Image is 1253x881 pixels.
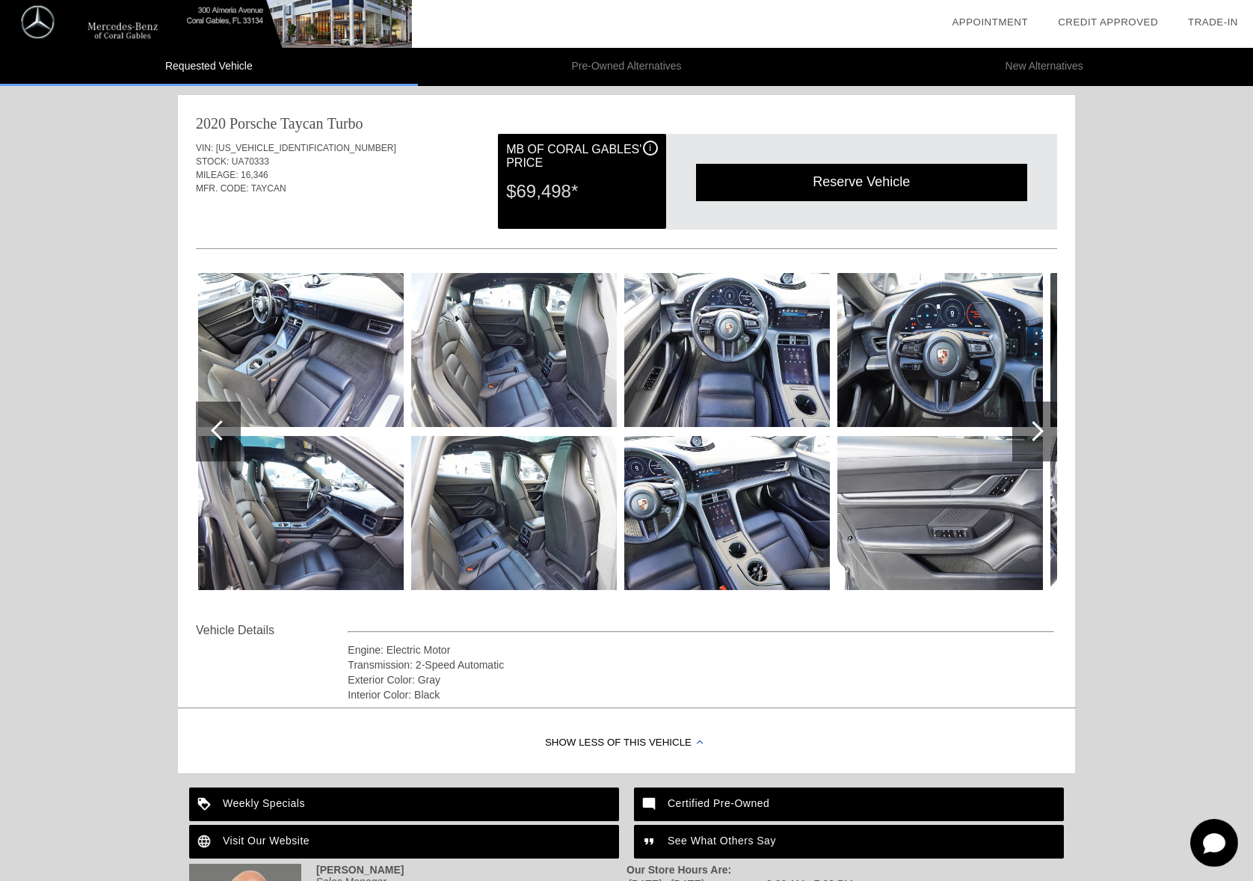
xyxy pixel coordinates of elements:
[348,657,1054,672] div: Transmission: 2-Speed Automatic
[634,825,1064,859] a: See What Others Say
[189,788,619,821] a: Weekly Specials
[634,788,668,821] img: ic_mode_comment_white_24dp_2x.png
[196,143,213,153] span: VIN:
[626,864,731,876] strong: Our Store Hours Are:
[952,16,1028,28] a: Appointment
[634,825,668,859] img: ic_format_quote_white_24dp_2x.png
[241,170,268,180] span: 16,346
[232,156,269,167] span: UA70333
[327,113,363,134] div: Turbo
[506,172,657,211] div: $69,498*
[196,183,249,194] span: MFR. CODE:
[189,825,223,859] img: ic_language_white_24dp_2x.png
[418,48,836,86] li: Pre-Owned Alternatives
[348,672,1054,687] div: Exterior Color: Gray
[624,273,830,427] img: image.aspx
[178,713,1075,773] div: Show Less of this Vehicle
[348,687,1054,702] div: Interior Color: Black
[196,621,348,639] div: Vehicle Details
[198,436,404,590] img: image.aspx
[189,788,223,821] img: ic_loyalty_white_24dp_2x.png
[316,864,404,876] strong: [PERSON_NAME]
[196,113,323,134] div: 2020 Porsche Taycan
[198,273,404,427] img: image.aspx
[837,436,1043,590] img: image.aspx
[835,48,1253,86] li: New Alternatives
[411,273,617,427] img: image.aspx
[196,204,1057,228] div: Quoted on [DATE] 10:49:24 AM
[837,273,1043,427] img: image.aspx
[1190,819,1238,867] svg: Start Chat
[634,788,1064,821] a: Certified Pre-Owned
[1058,16,1158,28] a: Credit Approved
[696,164,1027,200] div: Reserve Vehicle
[1190,819,1238,867] button: Toggle Chat Window
[196,170,238,180] span: MILEAGE:
[411,436,617,590] img: image.aspx
[251,183,286,194] span: TAYCAN
[624,436,830,590] img: image.aspx
[649,143,651,153] span: i
[196,156,229,167] span: STOCK:
[1188,16,1238,28] a: Trade-In
[189,825,619,859] a: Visit Our Website
[216,143,396,153] span: [US_VEHICLE_IDENTIFICATION_NUMBER]
[348,642,1054,657] div: Engine: Electric Motor
[506,141,657,172] div: MB of Coral Gables' Price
